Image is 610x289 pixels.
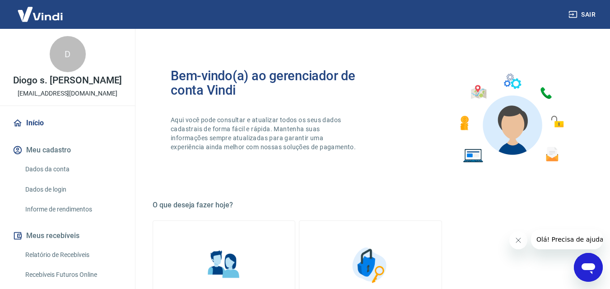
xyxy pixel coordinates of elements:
img: Imagem de um avatar masculino com diversos icones exemplificando as funcionalidades do gerenciado... [452,69,570,168]
h2: Bem-vindo(a) ao gerenciador de conta Vindi [171,69,371,97]
img: Informações pessoais [201,243,247,288]
a: Início [11,113,124,133]
iframe: Fechar mensagem [509,231,527,249]
div: D [50,36,86,72]
iframe: Botão para abrir a janela de mensagens [574,253,603,282]
span: Olá! Precisa de ajuda? [5,6,76,14]
a: Relatório de Recebíveis [22,246,124,264]
button: Meu cadastro [11,140,124,160]
button: Sair [567,6,599,23]
button: Meus recebíveis [11,226,124,246]
a: Recebíveis Futuros Online [22,266,124,284]
p: Diogo s. [PERSON_NAME] [13,76,122,85]
p: Aqui você pode consultar e atualizar todos os seus dados cadastrais de forma fácil e rápida. Mant... [171,115,358,151]
a: Dados da conta [22,160,124,179]
p: [EMAIL_ADDRESS][DOMAIN_NAME] [18,89,117,98]
a: Dados de login [22,180,124,199]
h5: O que deseja fazer hoje? [153,201,588,210]
img: Vindi [11,0,70,28]
iframe: Mensagem da empresa [531,229,603,249]
a: Informe de rendimentos [22,200,124,219]
img: Segurança [348,243,393,288]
